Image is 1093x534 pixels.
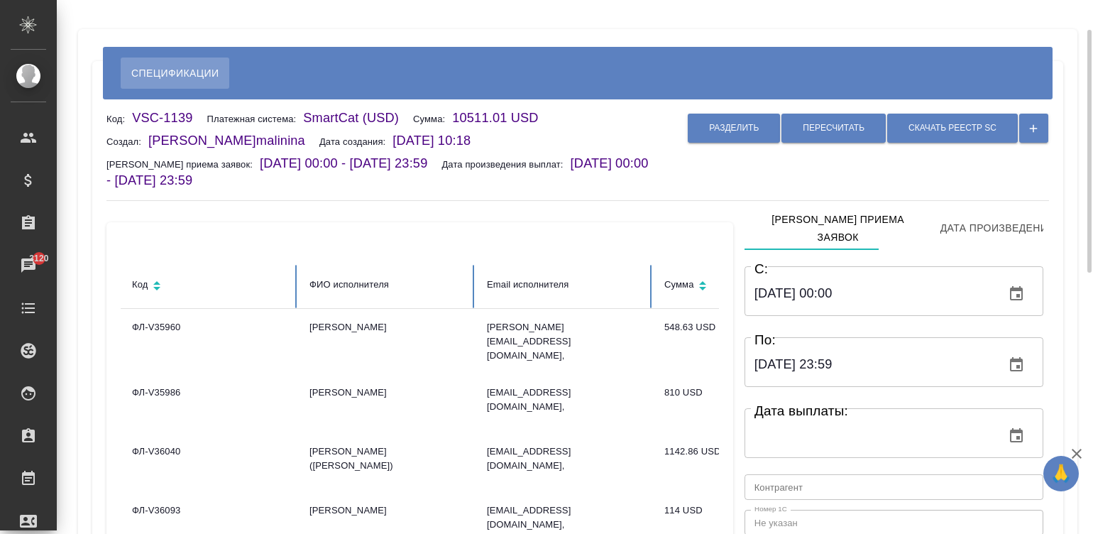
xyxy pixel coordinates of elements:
span: [PERSON_NAME] приема заявок [753,211,923,246]
span: 3120 [21,251,57,266]
div: ФИО исполнителя [309,276,464,293]
button: Разделить [688,114,780,143]
div: Сортировка [132,276,287,297]
button: Пересчитать [781,114,886,143]
p: [PERSON_NAME]malinina [148,133,319,148]
td: 1142.86 USD [653,433,830,492]
p: [DATE] 10:18 [392,133,485,148]
td: ФЛ-V36040 [121,433,298,492]
td: [PERSON_NAME] ([PERSON_NAME]) [298,433,476,492]
td: [PERSON_NAME] [298,374,476,433]
p: SmartCat (USD) [303,111,413,125]
div: Email исполнителя [487,276,642,293]
td: ФЛ-V35960 [121,309,298,374]
td: [EMAIL_ADDRESS][DOMAIN_NAME], [476,374,653,433]
td: 810 USD [653,374,830,433]
button: Скачать реестр SC [887,114,1018,143]
p: Платежная система: [207,114,303,124]
button: 🙏 [1043,456,1079,491]
span: Скачать реестр SC [908,122,996,134]
td: [PERSON_NAME] [298,309,476,374]
span: Пересчитать [803,122,864,134]
div: Сортировка [664,276,819,297]
td: [EMAIL_ADDRESS][DOMAIN_NAME], [476,433,653,492]
td: [PERSON_NAME][EMAIL_ADDRESS][DOMAIN_NAME], [476,309,653,374]
p: [DATE] 00:00 - [DATE] 23:59 [260,156,441,170]
p: Создал: [106,136,148,147]
span: Разделить [709,122,759,134]
p: VSC-1139 [132,111,207,125]
p: Дата создания: [319,136,392,147]
p: [PERSON_NAME] приема заявок: [106,159,260,170]
p: Код: [106,114,132,124]
p: 10511.01 USD [452,111,552,125]
p: Дата произведения выплат: [441,159,570,170]
td: 548.63 USD [653,309,830,374]
span: 🙏 [1049,459,1073,489]
span: Спецификации [131,65,219,82]
a: 3120 [4,248,53,283]
td: ФЛ-V35986 [121,374,298,433]
p: Сумма: [413,114,452,124]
